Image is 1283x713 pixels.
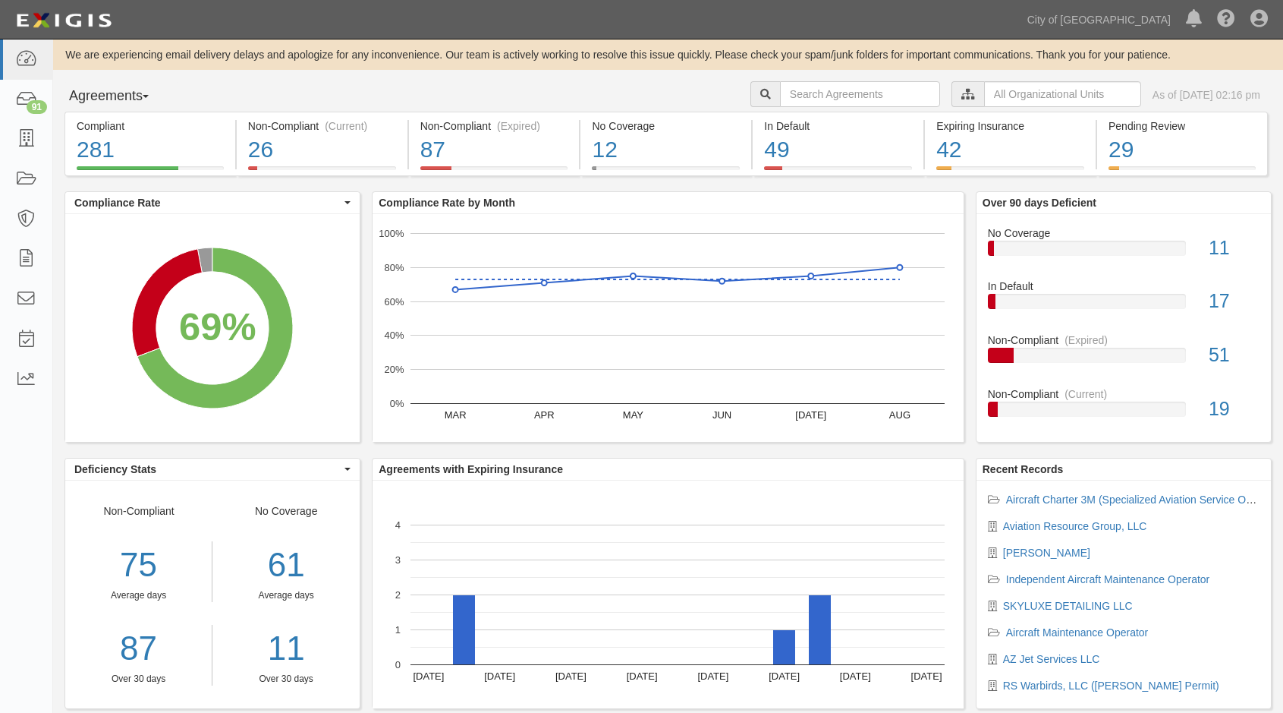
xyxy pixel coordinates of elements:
[74,462,341,477] span: Deficiency Stats
[984,81,1141,107] input: All Organizational Units
[889,409,910,421] text: AUG
[925,166,1096,178] a: Expiring Insurance42
[983,463,1064,475] b: Recent Records
[983,197,1096,209] b: Over 90 days Deficient
[1064,386,1107,402] div: (Current)
[212,503,360,686] div: No Coverage
[224,625,348,673] a: 11
[65,214,360,442] svg: A chart.
[65,673,212,686] div: Over 30 days
[988,333,1259,386] a: Non-Compliant(Expired)51
[1152,87,1260,103] div: As of [DATE] 02:16 pm
[627,670,658,682] text: [DATE]
[224,589,348,602] div: Average days
[395,554,401,566] text: 3
[1197,235,1271,262] div: 11
[65,589,212,602] div: Average days
[74,195,341,210] span: Compliance Rate
[1003,547,1090,559] a: [PERSON_NAME]
[1003,653,1100,665] a: AZ Jet Services LLC
[395,659,401,670] text: 0
[698,670,729,682] text: [DATE]
[248,118,396,134] div: Non-Compliant (Current)
[77,134,224,166] div: 281
[395,624,401,636] text: 1
[1097,166,1268,178] a: Pending Review29
[64,81,178,112] button: Agreements
[373,214,964,442] svg: A chart.
[1064,333,1108,348] div: (Expired)
[395,589,401,601] text: 2
[1003,680,1219,692] a: RS Warbirds, LLC ([PERSON_NAME] Permit)
[64,166,235,178] a: Compliant281
[497,118,540,134] div: (Expired)
[936,118,1084,134] div: Expiring Insurance
[237,166,407,178] a: Non-Compliant(Current)26
[390,398,404,409] text: 0%
[764,118,912,134] div: In Default
[1108,118,1256,134] div: Pending Review
[379,463,563,475] b: Agreements with Expiring Insurance
[65,625,212,673] a: 87
[555,670,586,682] text: [DATE]
[373,481,964,708] svg: A chart.
[976,279,1271,294] div: In Default
[395,519,401,531] text: 4
[1006,626,1149,639] a: Aircraft Maintenance Operator
[379,228,405,239] text: 100%
[988,386,1259,429] a: Non-Compliant(Current)19
[385,364,404,375] text: 20%
[27,100,47,114] div: 91
[1006,573,1210,585] a: Independent Aircraft Maintenance Operator
[65,459,360,480] button: Deficiency Stats
[753,166,923,178] a: In Default49
[385,295,404,307] text: 60%
[179,299,256,354] div: 69%
[1003,520,1147,532] a: Aviation Resource Group, LLC
[988,279,1259,333] a: In Default17
[11,7,116,34] img: logo-5460c22ac91f19d4615b14bd174203de0afe785f0fc80cf4dbbc73dc1793850b.png
[1217,11,1235,29] i: Help Center - Complianz
[1020,5,1178,35] a: City of [GEOGRAPHIC_DATA]
[623,409,644,421] text: MAY
[712,409,731,421] text: JUN
[248,134,396,166] div: 26
[385,330,404,341] text: 40%
[976,226,1271,241] div: No Coverage
[420,118,568,134] div: Non-Compliant (Expired)
[592,118,740,134] div: No Coverage
[224,673,348,686] div: Over 30 days
[224,541,348,589] div: 61
[1197,342,1271,369] div: 51
[414,670,445,682] text: [DATE]
[840,670,871,682] text: [DATE]
[780,81,940,107] input: Search Agreements
[385,262,404,273] text: 80%
[976,333,1271,348] div: Non-Compliant
[409,166,580,178] a: Non-Compliant(Expired)87
[65,541,212,589] div: 75
[936,134,1084,166] div: 42
[1197,288,1271,315] div: 17
[764,134,912,166] div: 49
[65,192,360,213] button: Compliance Rate
[65,503,212,686] div: Non-Compliant
[976,386,1271,402] div: Non-Compliant
[911,670,942,682] text: [DATE]
[769,670,800,682] text: [DATE]
[534,409,555,421] text: APR
[988,226,1259,279] a: No Coverage11
[77,118,224,134] div: Compliant
[445,409,467,421] text: MAR
[1003,600,1133,612] a: SKYLUXE DETAILING LLC
[1108,134,1256,166] div: 29
[420,134,568,166] div: 87
[484,670,515,682] text: [DATE]
[592,134,740,166] div: 12
[379,197,515,209] b: Compliance Rate by Month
